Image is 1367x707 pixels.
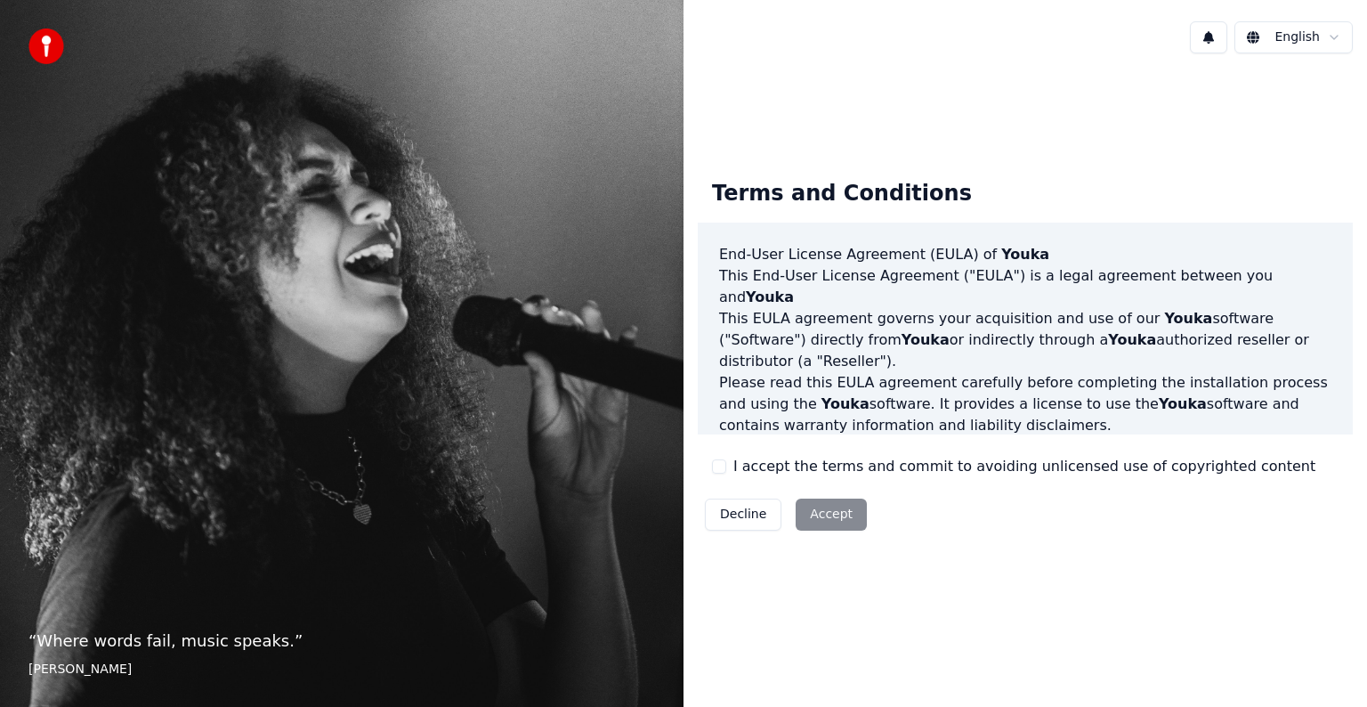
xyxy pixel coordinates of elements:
img: youka [28,28,64,64]
button: Decline [705,499,781,531]
span: Youka [902,331,950,348]
span: Youka [746,288,794,305]
span: Youka [821,395,870,412]
p: This EULA agreement governs your acquisition and use of our software ("Software") directly from o... [719,308,1331,372]
span: Youka [1159,395,1207,412]
span: Youka [1001,246,1049,263]
p: Please read this EULA agreement carefully before completing the installation process and using th... [719,372,1331,436]
span: Youka [1164,310,1212,327]
p: “ Where words fail, music speaks. ” [28,629,655,654]
p: This End-User License Agreement ("EULA") is a legal agreement between you and [719,265,1331,308]
span: Youka [1108,331,1156,348]
footer: [PERSON_NAME] [28,661,655,679]
h3: End-User License Agreement (EULA) of [719,244,1331,265]
label: I accept the terms and commit to avoiding unlicensed use of copyrighted content [733,456,1315,477]
div: Terms and Conditions [698,166,986,223]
